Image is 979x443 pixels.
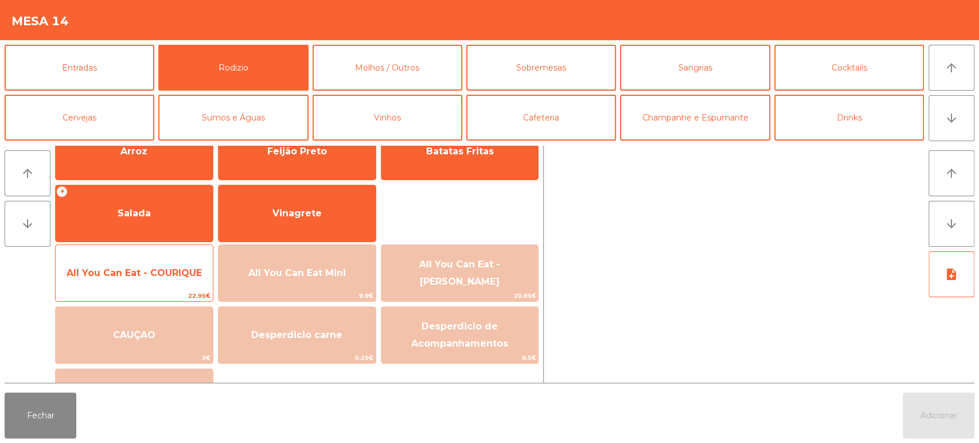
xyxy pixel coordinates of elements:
[620,95,770,141] button: Champanhe e Espumante
[5,201,50,247] button: arrow_downward
[929,150,974,196] button: arrow_upward
[21,166,34,180] i: arrow_upward
[945,61,958,75] i: arrow_upward
[158,45,308,91] button: Rodizio
[272,208,322,219] span: Vinagrete
[248,267,346,278] span: All You Can Eat Mini
[466,95,616,141] button: Cafeteria
[774,95,924,141] button: Drinks
[466,45,616,91] button: Sobremesas
[21,217,34,231] i: arrow_downward
[56,352,213,363] span: 3€
[11,13,69,30] h4: Mesa 14
[381,352,539,363] span: 0.5€
[620,45,770,91] button: Sangrias
[945,111,958,125] i: arrow_downward
[113,329,155,340] span: CAUÇAO
[5,95,154,141] button: Cervejas
[5,150,50,196] button: arrow_upward
[267,146,327,157] span: Feijão Preto
[381,290,539,301] span: 20.95€
[251,329,342,340] span: Desperdicio carne
[426,146,494,157] span: Batatas Fritas
[419,259,500,287] span: All You Can Eat - [PERSON_NAME]
[313,95,462,141] button: Vinhos
[118,208,151,219] span: Salada
[929,95,974,141] button: arrow_downward
[929,45,974,91] button: arrow_upward
[929,251,974,297] button: note_add
[945,217,958,231] i: arrow_downward
[219,290,376,301] span: 9.9€
[945,166,958,180] i: arrow_upward
[774,45,924,91] button: Cocktails
[313,45,462,91] button: Molhos / Outros
[411,321,508,349] span: Desperdicio de Acompanhamentos
[120,146,147,157] span: Arroz
[56,290,213,301] span: 22.95€
[67,267,202,278] span: All You Can Eat - COURIQUE
[5,45,154,91] button: Entradas
[56,186,68,197] span: +
[219,352,376,363] span: 0.25€
[5,393,76,438] button: Fechar
[929,201,974,247] button: arrow_downward
[945,267,958,281] i: note_add
[158,95,308,141] button: Sumos e Águas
